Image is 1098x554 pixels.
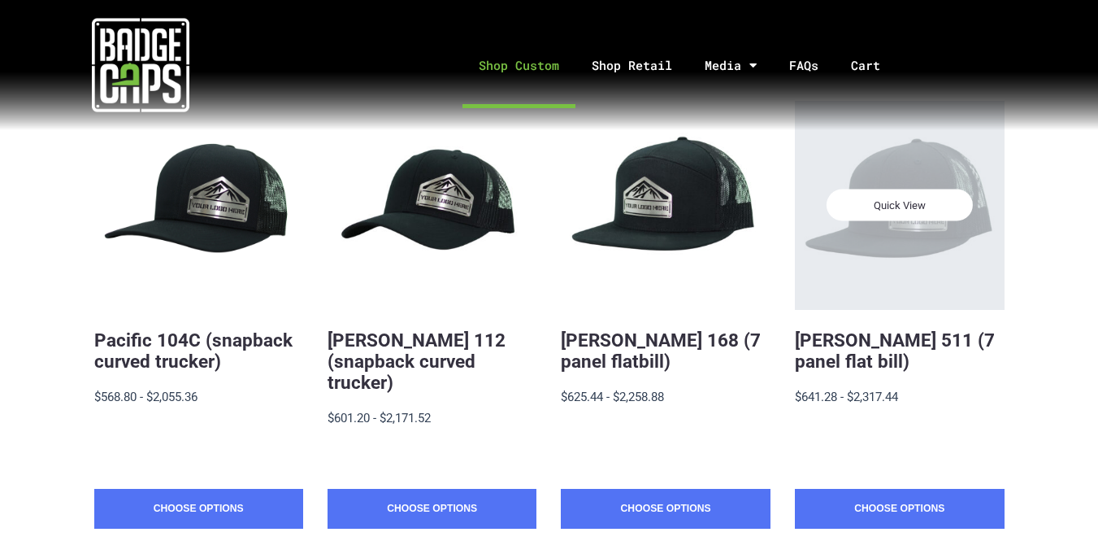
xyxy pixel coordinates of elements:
[827,190,973,221] span: Quick View
[94,101,303,310] button: BadgeCaps - Pacific 104C
[328,489,536,530] a: Choose Options
[561,101,770,310] button: BadgeCaps - Richardson 168
[795,329,995,372] a: [PERSON_NAME] 511 (7 panel flat bill)
[575,23,688,108] a: Shop Retail
[561,329,761,372] a: [PERSON_NAME] 168 (7 panel flatbill)
[795,390,898,404] span: $641.28 - $2,317.44
[773,23,835,108] a: FAQs
[92,16,189,114] img: badgecaps white logo with green acccent
[835,23,917,108] a: Cart
[561,489,770,530] a: Choose Options
[688,23,773,108] a: Media
[795,101,1004,310] button: BadgeCaps - Richardson 511 Quick View
[462,23,575,108] a: Shop Custom
[561,390,664,404] span: $625.44 - $2,258.88
[282,23,1098,108] nav: Menu
[94,329,293,372] a: Pacific 104C (snapback curved trucker)
[1017,476,1098,554] iframe: Chat Widget
[94,390,197,404] span: $568.80 - $2,055.36
[94,489,303,530] a: Choose Options
[328,101,536,310] button: BadgeCaps - Richardson 112
[795,489,1004,530] a: Choose Options
[328,411,431,425] span: $601.20 - $2,171.52
[328,329,506,393] a: [PERSON_NAME] 112 (snapback curved trucker)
